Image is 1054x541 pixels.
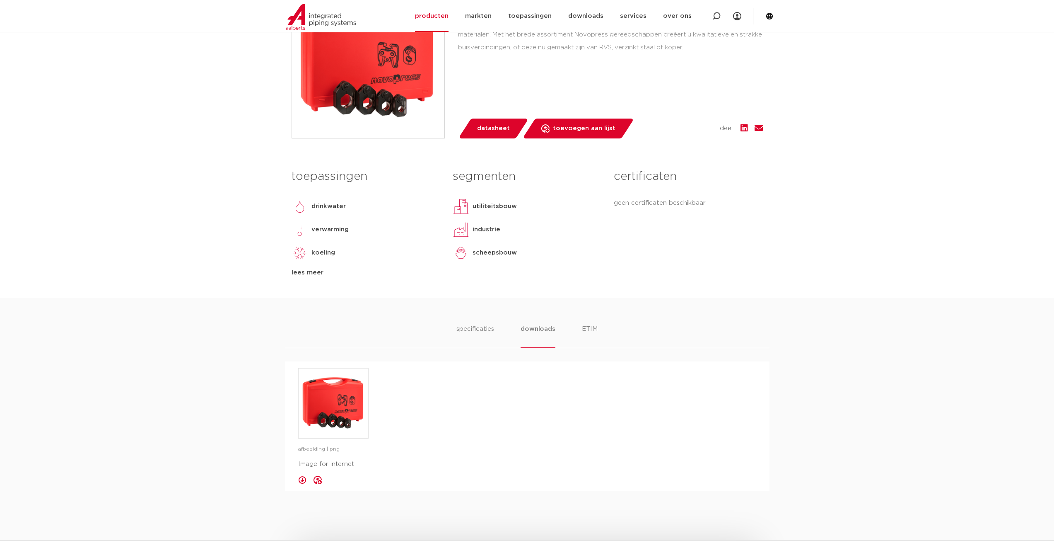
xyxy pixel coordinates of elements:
[298,459,369,469] p: Image for internet
[292,245,308,261] img: koeling
[582,324,598,348] li: ETIM
[299,369,368,438] img: image for Image for internet
[311,225,349,235] p: verwarming
[473,225,500,235] p: industrie
[292,198,308,215] img: drinkwater
[521,324,555,348] li: downloads
[456,324,494,348] li: specificaties
[453,168,601,185] h3: segmenten
[292,268,440,278] div: lees meer
[298,445,369,454] p: afbeelding | png
[453,245,469,261] img: scheepsbouw
[453,198,469,215] img: utiliteitsbouw
[311,248,335,258] p: koeling
[477,122,510,135] span: datasheet
[720,124,734,133] span: deel:
[473,201,517,211] p: utiliteitsbouw
[458,119,528,138] a: datasheet
[292,168,440,185] h3: toepassingen
[553,122,615,135] span: toevoegen aan lijst
[298,368,369,439] a: image for Image for internet
[311,201,346,211] p: drinkwater
[473,248,517,258] p: scheepsbouw
[292,221,308,238] img: verwarming
[453,221,469,238] img: industrie
[614,168,762,185] h3: certificaten
[614,198,762,208] p: geen certificaten beschikbaar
